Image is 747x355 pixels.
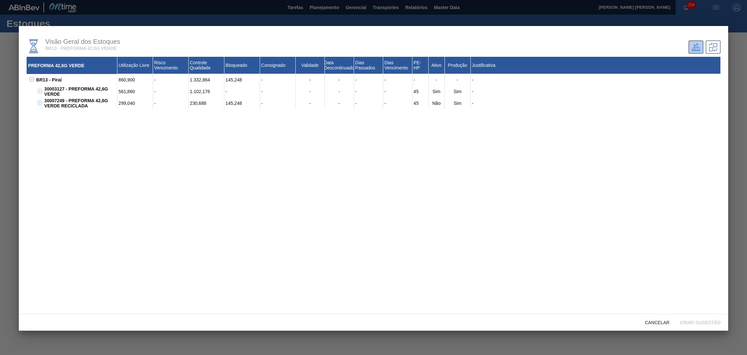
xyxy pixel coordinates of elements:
div: Sim [445,86,471,97]
span: Cancelar [640,320,675,325]
div: Dias Vencimento [383,57,412,74]
div: BR13 - Piraí [35,74,117,86]
div: Data Descontinuado [325,57,354,74]
div: - [354,74,383,86]
div: 561,860 [117,86,153,97]
div: PE-HP [412,57,429,74]
div: Sim [445,97,471,109]
div: Risco Vencimento [153,57,189,74]
div: 1.102,176 [189,86,224,97]
div: Sim [429,86,445,97]
div: - [354,97,383,109]
div: - [260,97,296,109]
div: Consignado [260,57,296,74]
div: - [153,74,189,86]
div: 145,248 [224,97,260,109]
div: 45 [412,86,429,97]
div: Justificativa [471,57,721,74]
div: Controle Qualidade [189,57,224,74]
div: - [445,74,471,86]
div: - [354,86,383,97]
div: 30003127 - PREFORMA 42,6G VERDE [43,86,117,97]
div: Bloqueado [224,57,260,74]
div: - [296,97,325,109]
div: Validade [296,57,325,74]
div: - [153,97,189,109]
div: - [471,74,721,86]
div: Ativo [429,57,445,74]
div: - [325,86,354,97]
div: - [383,86,412,97]
div: Utilização Livre [117,57,153,74]
div: - [325,74,354,86]
div: - [383,74,412,86]
div: 1.332,864 [189,74,224,86]
div: - [471,97,721,109]
div: - [224,86,260,97]
div: - [260,74,296,86]
div: - [153,86,189,97]
div: - [296,86,325,97]
span: Criar sugestão [675,320,726,325]
div: - [471,86,721,97]
div: Não [429,97,445,109]
div: - [429,74,445,86]
div: 230,688 [189,97,224,109]
div: PREFORMA 42,6G VERDE [27,57,117,74]
div: 30007249 - PREFORMA 42,6G VERDE RECICLADA [43,97,117,109]
div: 45 [412,97,429,109]
div: 860,900 [117,74,153,86]
div: 145,248 [224,74,260,86]
div: Sugestões de Trasferência [706,41,720,54]
div: - [325,97,354,109]
div: - [383,97,412,109]
div: Unidade Atual/ Unidades [689,41,703,54]
div: - [412,74,429,86]
span: BR13 - PREFORMA 42,6G VERDE [45,46,117,51]
div: - [260,86,296,97]
div: 299,040 [117,97,153,109]
div: Produção [445,57,471,74]
div: Dias Passados [354,57,383,74]
button: Cancelar [640,316,675,328]
div: - [296,74,325,86]
span: Visão Geral dos Estoques [45,38,120,45]
button: Criar sugestão [675,316,726,328]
